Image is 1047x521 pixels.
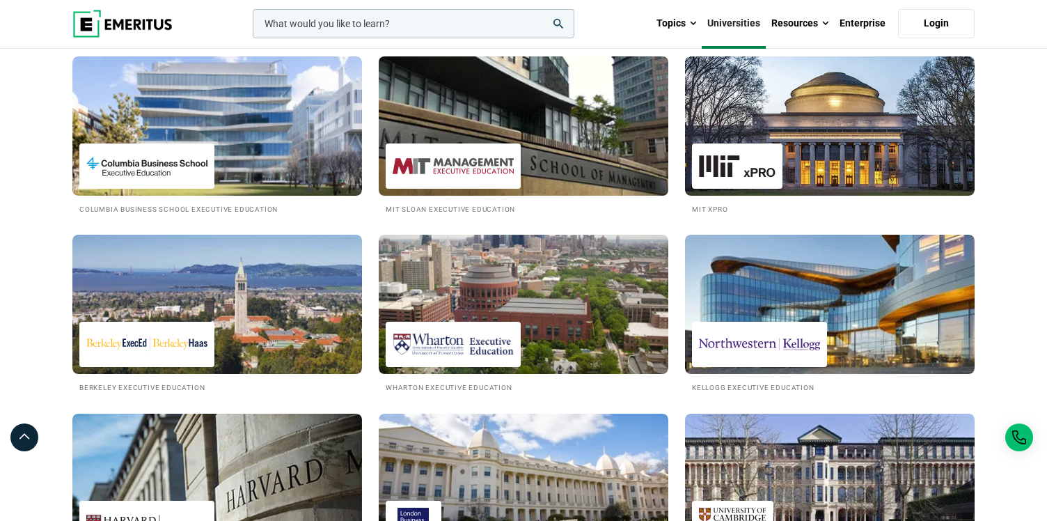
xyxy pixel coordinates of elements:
[86,150,207,182] img: Columbia Business School Executive Education
[699,329,820,360] img: Kellogg Executive Education
[364,49,683,203] img: Universities We Work With
[379,56,668,215] a: Universities We Work With MIT Sloan Executive Education MIT Sloan Executive Education
[86,329,207,360] img: Berkeley Executive Education
[72,56,362,215] a: Universities We Work With Columbia Business School Executive Education Columbia Business School E...
[692,381,968,393] h2: Kellogg Executive Education
[685,56,975,196] img: Universities We Work With
[685,235,975,374] img: Universities We Work With
[692,203,968,215] h2: MIT xPRO
[699,150,776,182] img: MIT xPRO
[685,56,975,215] a: Universities We Work With MIT xPRO MIT xPRO
[253,9,574,38] input: woocommerce-product-search-field-0
[379,235,668,374] img: Universities We Work With
[379,235,668,393] a: Universities We Work With Wharton Executive Education Wharton Executive Education
[79,203,355,215] h2: Columbia Business School Executive Education
[685,235,975,393] a: Universities We Work With Kellogg Executive Education Kellogg Executive Education
[386,203,661,215] h2: MIT Sloan Executive Education
[393,150,514,182] img: MIT Sloan Executive Education
[79,381,355,393] h2: Berkeley Executive Education
[898,9,975,38] a: Login
[72,56,362,196] img: Universities We Work With
[393,329,514,360] img: Wharton Executive Education
[72,235,362,374] img: Universities We Work With
[72,235,362,393] a: Universities We Work With Berkeley Executive Education Berkeley Executive Education
[386,381,661,393] h2: Wharton Executive Education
